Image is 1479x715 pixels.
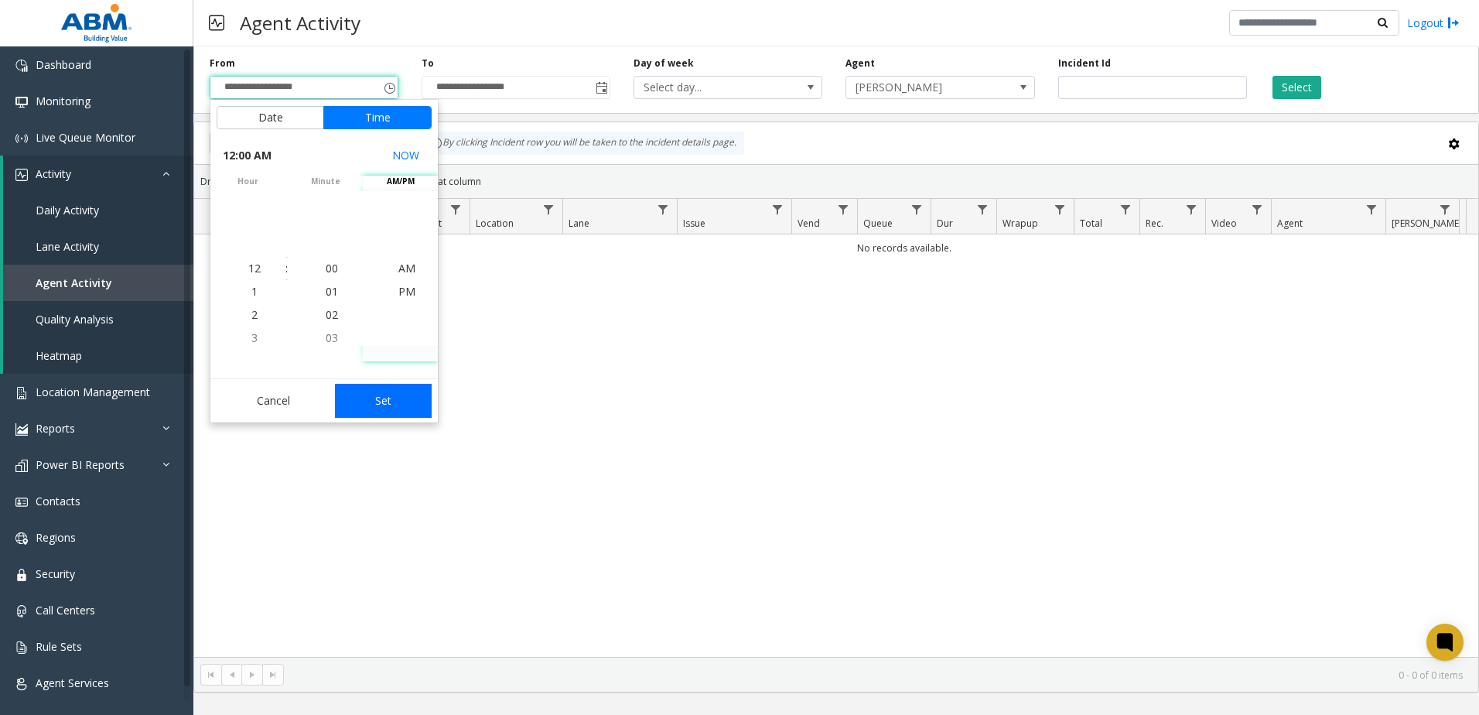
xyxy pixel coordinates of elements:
[1247,199,1268,220] a: Video Filter Menu
[538,199,559,220] a: Location Filter Menu
[36,348,82,363] span: Heatmap
[209,4,224,42] img: pageIcon
[3,337,193,374] a: Heatmap
[15,387,28,399] img: 'icon'
[288,176,363,187] span: minute
[251,307,258,322] span: 2
[3,228,193,265] a: Lane Activity
[15,96,28,108] img: 'icon'
[36,457,125,472] span: Power BI Reports
[767,199,788,220] a: Issue Filter Menu
[15,169,28,181] img: 'icon'
[251,284,258,299] span: 1
[1058,56,1111,70] label: Incident Id
[1392,217,1462,230] span: [PERSON_NAME]
[846,77,996,98] span: [PERSON_NAME]
[386,142,425,169] button: Select now
[398,284,415,299] span: PM
[798,217,820,230] span: Vend
[634,77,784,98] span: Select day...
[15,60,28,72] img: 'icon'
[381,77,398,98] span: Toggle popup
[3,156,193,192] a: Activity
[36,603,95,617] span: Call Centers
[1146,217,1163,230] span: Rec.
[15,423,28,436] img: 'icon'
[217,384,330,418] button: Cancel
[1361,199,1382,220] a: Agent Filter Menu
[937,217,953,230] span: Dur
[845,56,875,70] label: Agent
[15,460,28,472] img: 'icon'
[1447,15,1460,31] img: logout
[634,56,694,70] label: Day of week
[36,530,76,545] span: Regions
[36,275,112,290] span: Agent Activity
[15,641,28,654] img: 'icon'
[907,199,927,220] a: Queue Filter Menu
[210,176,285,187] span: hour
[15,496,28,508] img: 'icon'
[36,57,91,72] span: Dashboard
[210,56,235,70] label: From
[972,199,993,220] a: Dur Filter Menu
[36,639,82,654] span: Rule Sets
[194,199,1478,657] div: Data table
[293,669,1463,682] kendo-pager-info: 0 - 0 of 0 items
[36,566,75,581] span: Security
[833,199,854,220] a: Vend Filter Menu
[36,421,75,436] span: Reports
[476,217,514,230] span: Location
[3,192,193,228] a: Daily Activity
[36,494,80,508] span: Contacts
[446,199,466,220] a: Lot Filter Menu
[15,532,28,545] img: 'icon'
[36,94,91,108] span: Monitoring
[683,217,705,230] span: Issue
[194,168,1478,195] div: Drag a column header and drop it here to group by that column
[15,569,28,581] img: 'icon'
[1080,217,1102,230] span: Total
[36,312,114,327] span: Quality Analysis
[335,384,432,418] button: Set
[251,330,258,345] span: 3
[248,261,261,275] span: 12
[323,106,432,129] button: Time tab
[422,132,744,155] div: By clicking Incident row you will be taken to the incident details page.
[1407,15,1460,31] a: Logout
[1272,76,1321,99] button: Select
[326,284,338,299] span: 01
[653,199,674,220] a: Lane Filter Menu
[1050,199,1071,220] a: Wrapup Filter Menu
[863,217,893,230] span: Queue
[3,301,193,337] a: Quality Analysis
[36,676,109,690] span: Agent Services
[217,106,324,129] button: Date tab
[326,261,338,275] span: 00
[3,265,193,301] a: Agent Activity
[1435,199,1456,220] a: Parker Filter Menu
[363,176,438,187] span: AM/PM
[36,239,99,254] span: Lane Activity
[422,56,434,70] label: To
[15,678,28,690] img: 'icon'
[1003,217,1038,230] span: Wrapup
[36,203,99,217] span: Daily Activity
[36,166,71,181] span: Activity
[36,130,135,145] span: Live Queue Monitor
[398,261,415,275] span: AM
[326,307,338,322] span: 02
[569,217,589,230] span: Lane
[1181,199,1202,220] a: Rec. Filter Menu
[1115,199,1136,220] a: Total Filter Menu
[15,132,28,145] img: 'icon'
[285,261,288,276] div: :
[223,145,272,166] span: 12:00 AM
[232,4,368,42] h3: Agent Activity
[36,385,150,399] span: Location Management
[1211,217,1237,230] span: Video
[1277,217,1303,230] span: Agent
[593,77,610,98] span: Toggle popup
[326,330,338,345] span: 03
[15,605,28,617] img: 'icon'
